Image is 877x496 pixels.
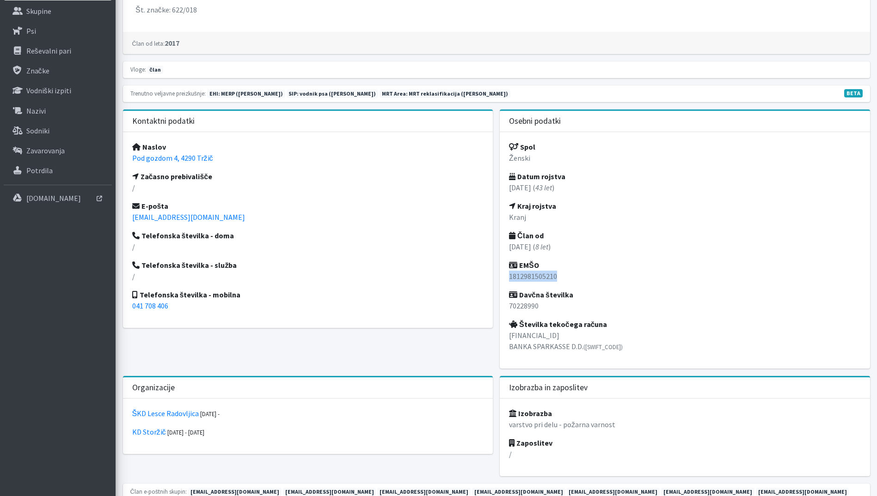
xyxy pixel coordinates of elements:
strong: Zaposlitev [509,438,552,448]
span: Naslednja preizkušnja: pomlad 2027 [380,90,510,98]
h3: Kontaktni podatki [132,116,195,126]
strong: Telefonska številka - služba [132,260,237,270]
span: član [147,66,163,74]
span: Naslednja preizkušnja: jesen 2025 [207,90,285,98]
a: [DOMAIN_NAME] [4,189,112,207]
a: Sodniki [4,121,112,140]
span: [EMAIL_ADDRESS][DOMAIN_NAME] [377,488,471,496]
span: [EMAIL_ADDRESS][DOMAIN_NAME] [472,488,565,496]
a: ŠKD Lesce Radovljica [132,409,199,418]
h3: Izobrazba in zaposlitev [509,383,588,393]
p: Zavarovanja [26,146,65,155]
a: Značke [4,61,112,80]
p: Kranj [509,212,861,223]
small: Član e-poštnih skupin: [130,488,187,495]
p: Potrdila [26,166,53,175]
p: Ženski [509,152,861,163]
strong: Naslov [132,142,166,151]
a: Psi [4,22,112,40]
p: Skupine [26,6,51,16]
span: V fazi razvoja [844,89,863,97]
strong: Začasno prebivališče [132,172,213,181]
strong: Član od [509,231,544,240]
strong: EMŠO [509,260,539,270]
p: [FINANCIAL_ID] BANKA SPARKASSE D.D. [509,330,861,352]
p: / [132,241,484,252]
small: Trenutno veljavne preizkušnje: [130,90,206,97]
a: Skupine [4,2,112,20]
p: Št. značke: 622/018 [135,4,857,15]
a: Pod gozdom 4, 4290 Tržič [132,153,213,163]
a: Reševalni pari [4,42,112,60]
strong: Spol [509,142,535,151]
h3: Osebni podatki [509,116,561,126]
a: [EMAIL_ADDRESS][DOMAIN_NAME] [132,212,245,222]
p: / [132,271,484,282]
p: [DOMAIN_NAME] [26,194,81,203]
a: Zavarovanja [4,141,112,160]
a: KD Storžič [132,427,166,436]
span: [EMAIL_ADDRESS][DOMAIN_NAME] [188,488,282,496]
strong: Datum rojstva [509,172,565,181]
em: 43 let [535,183,552,192]
small: [DATE] - [DATE] [167,429,204,436]
p: Nazivi [26,106,46,115]
strong: Izobrazba [509,409,552,418]
p: [DATE] ( ) [509,241,861,252]
a: Potrdila [4,161,112,180]
p: 70228990 [509,300,861,311]
small: Član od leta: [132,40,165,47]
em: 8 let [535,242,548,251]
a: Nazivi [4,102,112,120]
p: varstvo pri delu - požarna varnost [509,419,861,430]
span: Naslednja preizkušnja: jesen 2025 [287,90,379,98]
strong: Številka tekočega računa [509,320,607,329]
strong: Telefonska številka - doma [132,231,234,240]
span: [EMAIL_ADDRESS][DOMAIN_NAME] [283,488,376,496]
small: ([SWIFT_CODE]) [583,343,623,351]
a: 041 708 406 [132,301,168,310]
strong: Telefonska številka - mobilna [132,290,241,299]
strong: Davčna številka [509,290,573,299]
p: Vodniški izpiti [26,86,71,95]
strong: Kraj rojstva [509,201,556,211]
p: / [509,448,861,460]
a: Vodniški izpiti [4,81,112,100]
span: [EMAIL_ADDRESS][DOMAIN_NAME] [567,488,660,496]
p: Psi [26,26,36,36]
h3: Organizacije [132,383,175,393]
span: [EMAIL_ADDRESS][DOMAIN_NAME] [756,488,849,496]
p: Reševalni pari [26,46,71,55]
p: Značke [26,66,49,75]
strong: 2017 [132,38,179,48]
p: 1812981505210 [509,271,861,282]
p: Sodniki [26,126,49,135]
small: Vloge: [130,66,146,73]
span: [EMAIL_ADDRESS][DOMAIN_NAME] [661,488,754,496]
strong: E-pošta [132,201,169,211]
small: [DATE] - [200,410,220,417]
p: [DATE] ( ) [509,182,861,193]
p: / [132,182,484,193]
